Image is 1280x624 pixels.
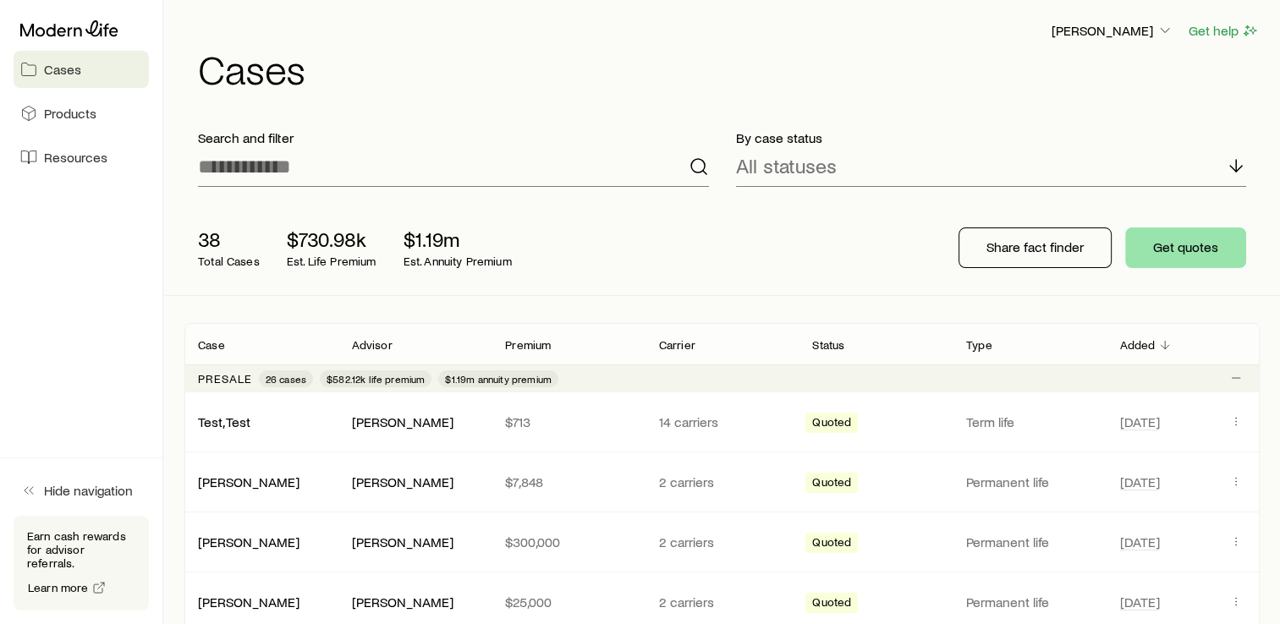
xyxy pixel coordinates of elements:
[736,129,1247,146] p: By case status
[352,413,453,431] div: [PERSON_NAME]
[505,338,551,352] p: Premium
[198,594,299,611] div: [PERSON_NAME]
[198,48,1260,89] h1: Cases
[44,149,107,166] span: Resources
[266,372,306,386] span: 26 cases
[812,595,851,613] span: Quoted
[352,473,453,491] div: [PERSON_NAME]
[198,473,299,490] a: [PERSON_NAME]
[198,413,250,431] div: Test, Test
[198,372,252,386] p: Presale
[287,255,376,268] p: Est. Life Premium
[44,482,133,499] span: Hide navigation
[966,473,1093,490] p: Permanent life
[659,338,695,352] p: Carrier
[198,594,299,610] a: [PERSON_NAME]
[1052,22,1173,39] p: [PERSON_NAME]
[445,372,552,386] span: $1.19m annuity premium
[1119,473,1159,490] span: [DATE]
[659,473,786,490] p: 2 carriers
[44,105,96,122] span: Products
[352,534,453,551] div: [PERSON_NAME]
[812,535,851,553] span: Quoted
[1119,594,1159,610] span: [DATE]
[1125,227,1246,268] button: Get quotes
[966,338,992,352] p: Type
[14,51,149,88] a: Cases
[986,238,1084,255] p: Share fact finder
[659,413,786,430] p: 14 carriers
[14,516,149,610] div: Earn cash rewards for advisor referrals.Learn more
[812,338,844,352] p: Status
[1119,534,1159,550] span: [DATE]
[14,139,149,176] a: Resources
[736,154,837,178] p: All statuses
[1051,21,1174,41] button: [PERSON_NAME]
[198,413,250,430] a: Test, Test
[1119,413,1159,430] span: [DATE]
[352,338,393,352] p: Advisor
[505,413,632,430] p: $713
[352,594,453,611] div: [PERSON_NAME]
[327,372,425,386] span: $582.12k life premium
[14,472,149,509] button: Hide navigation
[198,534,299,551] div: [PERSON_NAME]
[966,594,1093,610] p: Permanent life
[404,255,512,268] p: Est. Annuity Premium
[198,338,225,352] p: Case
[966,413,1093,430] p: Term life
[659,534,786,550] p: 2 carriers
[505,473,632,490] p: $7,848
[1188,21,1260,41] button: Get help
[505,534,632,550] p: $300,000
[198,255,260,268] p: Total Cases
[27,529,135,570] p: Earn cash rewards for advisor referrals.
[287,227,376,251] p: $730.98k
[966,534,1093,550] p: Permanent life
[198,534,299,550] a: [PERSON_NAME]
[14,95,149,132] a: Products
[959,227,1112,268] button: Share fact finder
[505,594,632,610] p: $25,000
[812,415,851,433] span: Quoted
[659,594,786,610] p: 2 carriers
[28,582,89,594] span: Learn more
[812,475,851,493] span: Quoted
[404,227,512,251] p: $1.19m
[1119,338,1155,352] p: Added
[198,473,299,491] div: [PERSON_NAME]
[198,129,709,146] p: Search and filter
[198,227,260,251] p: 38
[44,61,81,78] span: Cases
